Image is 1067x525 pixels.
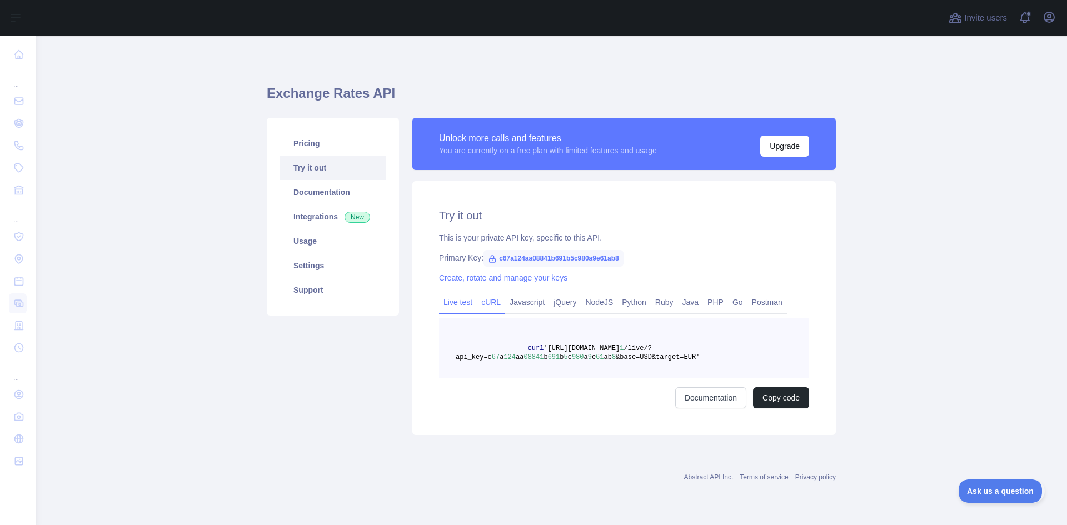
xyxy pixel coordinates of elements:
h1: Exchange Rates API [267,84,836,111]
span: New [345,212,370,223]
a: Ruby [651,293,678,311]
span: 61 [596,353,604,361]
span: 67 [492,353,500,361]
a: NodeJS [581,293,617,311]
span: c [568,353,572,361]
a: Privacy policy [795,473,836,481]
a: Create, rotate and manage your keys [439,273,567,282]
a: Documentation [675,387,746,408]
a: Try it out [280,156,386,180]
span: 124 [503,353,516,361]
a: Integrations New [280,204,386,229]
a: Java [678,293,704,311]
span: b [544,353,547,361]
span: aa [516,353,523,361]
span: c67a124aa08841b691b5c980a9e61ab8 [483,250,624,267]
a: Usage [280,229,386,253]
a: Python [617,293,651,311]
h2: Try it out [439,208,809,223]
span: 8 [612,353,616,361]
div: ... [9,202,27,224]
a: Terms of service [740,473,788,481]
div: ... [9,67,27,89]
span: a [584,353,587,361]
div: You are currently on a free plan with limited features and usage [439,145,657,156]
a: Pricing [280,131,386,156]
a: Settings [280,253,386,278]
span: 691 [548,353,560,361]
iframe: Toggle Customer Support [959,479,1045,503]
span: 1 [620,344,624,352]
a: Postman [747,293,787,311]
span: 5 [564,353,567,361]
button: Copy code [753,387,809,408]
a: Support [280,278,386,302]
a: Live test [439,293,477,311]
span: '[URL][DOMAIN_NAME] [544,344,620,352]
span: a [500,353,503,361]
span: b [560,353,564,361]
span: 08841 [523,353,544,361]
a: jQuery [549,293,581,311]
span: ab [604,353,612,361]
span: 9 [588,353,592,361]
span: Invite users [964,12,1007,24]
span: e [592,353,596,361]
a: Go [728,293,747,311]
div: This is your private API key, specific to this API. [439,232,809,243]
a: Javascript [505,293,549,311]
a: PHP [703,293,728,311]
div: Primary Key: [439,252,809,263]
span: curl [528,344,544,352]
div: Unlock more calls and features [439,132,657,145]
button: Upgrade [760,136,809,157]
div: ... [9,360,27,382]
span: 980 [572,353,584,361]
a: Abstract API Inc. [684,473,734,481]
a: Documentation [280,180,386,204]
button: Invite users [946,9,1009,27]
span: &base=USD&target=EUR' [616,353,700,361]
a: cURL [477,293,505,311]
